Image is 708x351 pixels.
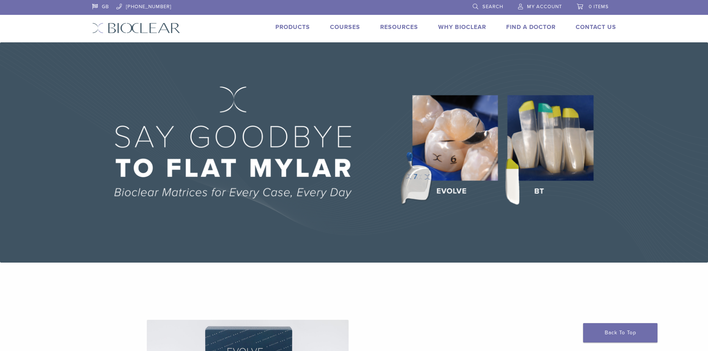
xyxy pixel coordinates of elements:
[576,23,616,31] a: Contact Us
[589,4,609,10] span: 0 items
[275,23,310,31] a: Products
[527,4,562,10] span: My Account
[92,23,180,33] img: Bioclear
[583,323,657,342] a: Back To Top
[330,23,360,31] a: Courses
[380,23,418,31] a: Resources
[506,23,556,31] a: Find A Doctor
[438,23,486,31] a: Why Bioclear
[482,4,503,10] span: Search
